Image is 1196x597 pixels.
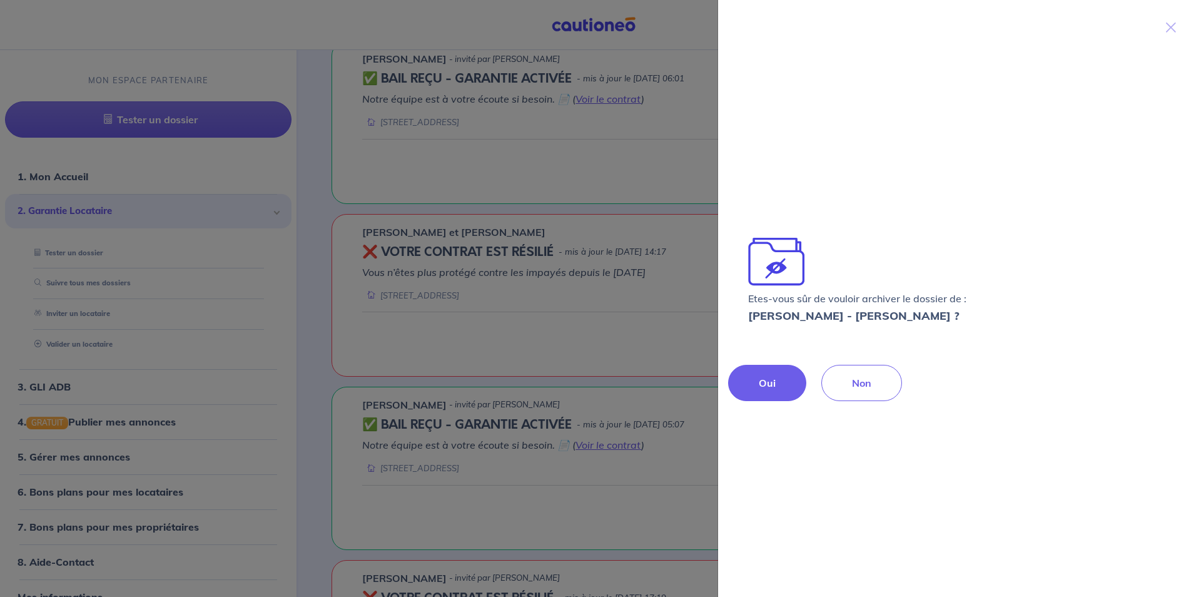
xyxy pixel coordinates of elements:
button: Non [821,365,902,401]
p: Non [852,375,871,390]
strong: [PERSON_NAME] - [PERSON_NAME] ? [748,309,960,323]
p: Etes-vous sûr de vouloir archiver le dossier de : [748,290,966,325]
button: Close [1161,15,1181,35]
button: Oui [728,365,806,401]
img: archivate [748,233,805,290]
p: Oui [759,375,776,390]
